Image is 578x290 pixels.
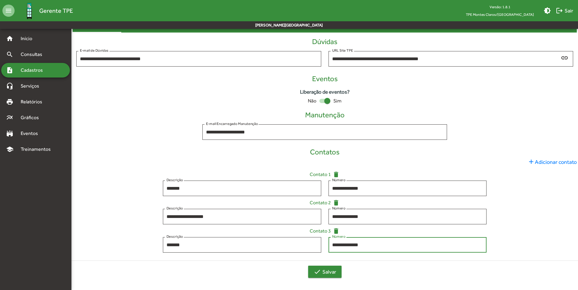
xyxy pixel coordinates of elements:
h4: Eventos [73,74,577,83]
span: Cadastros [17,67,51,74]
button: Sair [553,5,576,16]
mat-icon: logout [556,7,563,14]
h4: Contatos [73,148,577,157]
span: Adicionar contato [528,158,577,166]
mat-icon: headset_mic [6,82,13,90]
span: Eventos [17,130,46,137]
mat-icon: add [528,158,535,165]
mat-icon: stadium [6,130,13,137]
span: TPE Montes Claros/[GEOGRAPHIC_DATA] [461,11,539,18]
span: Sair [556,5,573,16]
a: Gerente TPE [15,1,73,21]
mat-icon: brightness_medium [544,7,551,14]
span: Início [17,35,41,42]
strong: Liberação de eventos? [300,88,350,96]
mat-icon: delete [332,171,340,178]
h4: Manutenção [73,111,577,119]
mat-icon: school [6,146,13,153]
h4: Dúvidas [73,37,577,46]
span: Sim [333,97,342,105]
mat-icon: delete [332,199,340,206]
span: Serviços [17,82,47,90]
span: Contato 3 [310,228,331,234]
span: Relatórios [17,98,50,105]
mat-icon: menu [2,5,15,17]
span: Treinamentos [17,146,58,153]
span: Não [308,97,316,105]
span: Gerente TPE [39,6,73,16]
button: Salvar [308,266,342,278]
span: Contato 2 [310,200,331,205]
span: Contato 1 [310,171,331,177]
mat-icon: multiline_chart [6,114,13,121]
mat-icon: home [6,35,13,42]
span: Gráficos [17,114,47,121]
div: Versão: 1.8.1 [461,3,539,11]
mat-icon: check [314,268,321,275]
img: Logo [19,1,39,21]
mat-icon: search [6,51,13,58]
span: Consultas [17,51,50,58]
mat-icon: delete [332,227,340,235]
mat-icon: print [6,98,13,105]
span: Salvar [314,266,336,277]
mat-icon: note_add [6,67,13,74]
mat-icon: link [561,54,568,62]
